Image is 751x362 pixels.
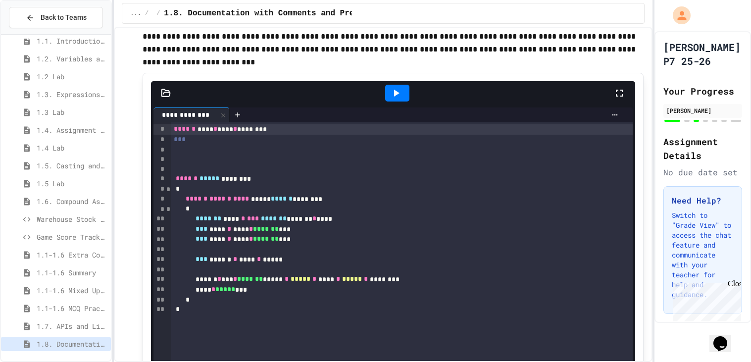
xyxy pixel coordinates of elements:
iframe: chat widget [669,279,741,321]
span: 1.5 Lab [37,178,107,189]
span: 1.2. Variables and Data Types [37,53,107,64]
div: Chat with us now!Close [4,4,68,63]
span: Game Score Tracker [37,232,107,242]
span: Back to Teams [41,12,87,23]
span: / [156,9,160,17]
h3: Need Help? [672,195,734,207]
span: 1.1-1.6 Extra Coding Practice [37,250,107,260]
span: Warehouse Stock Calculator [37,214,107,224]
span: 1.3 Lab [37,107,107,117]
div: [PERSON_NAME] [666,106,739,115]
span: 1.2 Lab [37,71,107,82]
span: 1.1. Introduction to Algorithms, Programming, and Compilers [37,36,107,46]
p: Switch to "Grade View" to access the chat feature and communicate with your teacher for help and ... [672,210,734,300]
h1: [PERSON_NAME] P7 25-26 [663,40,742,68]
span: 1.1-1.6 MCQ Practice [37,303,107,313]
span: 1.8. Documentation with Comments and Preconditions [164,7,401,19]
span: 1.1-1.6 Summary [37,267,107,278]
span: / [145,9,149,17]
span: 1.7. APIs and Libraries [37,321,107,331]
span: 1.1-1.6 Mixed Up Code Practice [37,285,107,296]
span: 1.4 Lab [37,143,107,153]
h2: Your Progress [663,84,742,98]
span: 1.8. Documentation with Comments and Preconditions [37,339,107,349]
button: Back to Teams [9,7,103,28]
iframe: chat widget [709,322,741,352]
div: No due date set [663,166,742,178]
div: My Account [662,4,693,27]
span: 1.5. Casting and Ranges of Values [37,160,107,171]
span: 1.6. Compound Assignment Operators [37,196,107,207]
span: ... [130,9,141,17]
span: 1.4. Assignment and Input [37,125,107,135]
span: 1.3. Expressions and Output [New] [37,89,107,100]
h2: Assignment Details [663,135,742,162]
